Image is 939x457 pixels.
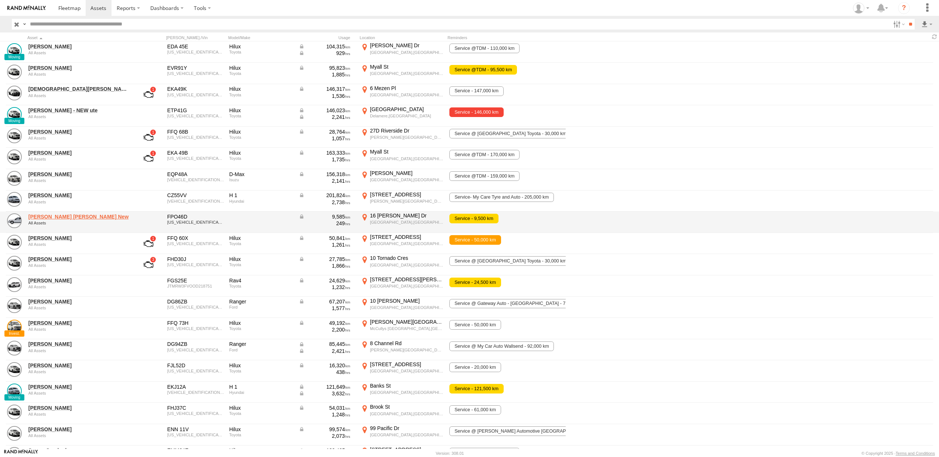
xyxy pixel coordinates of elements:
div: 10 Tornado Cres [370,255,443,261]
div: undefined [28,157,130,161]
div: MNACMFE90PW269545 [167,305,224,309]
div: undefined [28,306,130,310]
a: [PERSON_NAME] [28,320,130,326]
div: Hilux [229,447,294,454]
div: Data from Vehicle CANbus [299,150,350,156]
span: Service @TDM - 170,000 km [449,150,520,159]
div: MR0JA3DDX00353637 [167,262,224,267]
div: 2,141 [299,178,350,184]
div: Reminders [448,35,566,40]
div: [GEOGRAPHIC_DATA],[GEOGRAPHIC_DATA] [370,50,443,55]
div: Data from Vehicle CANbus [299,348,350,354]
a: [PERSON_NAME] [28,277,130,284]
div: DG94ZB [167,341,224,347]
div: [GEOGRAPHIC_DATA],[GEOGRAPHIC_DATA] [370,241,443,246]
span: Service - 146,000 km [449,107,503,117]
div: [GEOGRAPHIC_DATA],[GEOGRAPHIC_DATA] [370,411,443,416]
div: Toyota [229,71,294,76]
div: Click to Sort [27,35,131,40]
div: EKJ12A [167,384,224,390]
a: View Asset Details [7,320,22,334]
div: [GEOGRAPHIC_DATA],[GEOGRAPHIC_DATA] [370,177,443,182]
a: [DEMOGRAPHIC_DATA][PERSON_NAME] [28,86,130,92]
a: [PERSON_NAME] [28,171,130,178]
a: [PERSON_NAME] [28,384,130,390]
span: Service - 24,500 km [449,278,501,287]
div: FPO46D [167,213,224,220]
a: View Asset Details [7,128,22,143]
div: Hilux [229,320,294,326]
div: ENN 11V [167,426,224,433]
div: 1,885 [299,71,350,78]
div: Isuzu [229,178,294,182]
div: undefined [28,391,130,395]
div: Delamere,[GEOGRAPHIC_DATA] [370,113,443,118]
label: Click to View Current Location [360,319,445,339]
div: [PERSON_NAME][GEOGRAPHIC_DATA],[GEOGRAPHIC_DATA] [370,347,443,353]
span: Service @TDM - 110,000 km [449,44,520,53]
div: Toyota [229,114,294,118]
label: Click to View Current Location [360,234,445,254]
div: Hilux [229,362,294,369]
div: [PERSON_NAME]./Vin [166,35,225,40]
div: [STREET_ADDRESS] [370,234,443,240]
div: KMFWBX7KMMU170629 [167,199,224,203]
div: 27D Riverside Dr [370,127,443,134]
div: Data from Vehicle CANbus [299,65,350,71]
div: Hyundai [229,199,294,203]
div: Ranger [229,298,294,305]
div: [GEOGRAPHIC_DATA],[GEOGRAPHIC_DATA] [370,220,443,225]
div: Data from Vehicle CANbus [299,256,350,262]
div: Toyota [229,50,294,54]
div: undefined [28,178,130,183]
a: View Asset Details [7,426,22,441]
div: © Copyright 2025 - [861,451,935,456]
div: 99 Pacific Dr [370,425,443,432]
div: Model/Make [228,35,295,40]
a: [PERSON_NAME] [PERSON_NAME] New [28,213,130,220]
div: 2,200 [299,326,350,333]
label: Click to View Current Location [360,361,445,381]
a: View Asset Details [7,43,22,58]
div: [PERSON_NAME][GEOGRAPHIC_DATA] [370,319,443,325]
div: Brook St [370,403,443,410]
div: MR0EX3CB701126089 [167,50,224,54]
label: Click to View Current Location [360,63,445,83]
label: Click to View Current Location [360,425,445,445]
div: MR0JA3DD200353728 [167,411,224,416]
div: Hilux [229,150,294,156]
div: FHD30J [167,256,224,262]
div: Data from Vehicle CANbus [299,405,350,411]
div: Data from Vehicle CANbus [299,114,350,120]
div: [STREET_ADDRESS] [370,361,443,368]
div: Hilux [229,128,294,135]
a: View Asset Details [7,213,22,228]
div: Toyota [229,93,294,97]
a: View Asset Details [7,384,22,398]
div: Toyota [229,241,294,246]
div: MR0CB3DB805660215 [167,93,224,97]
label: Click to View Current Location [360,298,445,317]
label: Click to View Current Location [360,255,445,275]
div: 1,248 [299,411,350,418]
div: Toyota [229,156,294,161]
div: MR0KA3CD701215182 [167,135,224,140]
label: Search Filter Options [890,19,906,30]
div: EDA 45E [167,43,224,50]
a: [PERSON_NAME] [28,128,130,135]
div: [PERSON_NAME] Dr [370,42,443,49]
img: rand-logo.svg [7,6,46,11]
label: Click to View Current Location [360,212,445,232]
div: 10 [PERSON_NAME] [370,298,443,304]
div: JTELV73J807806179 [167,326,224,331]
a: View Asset Details [7,86,22,100]
label: Click to View Current Location [360,85,445,105]
div: Banks St [370,382,443,389]
div: [GEOGRAPHIC_DATA],[GEOGRAPHIC_DATA] [370,262,443,268]
a: View Asset Details [7,341,22,355]
a: [PERSON_NAME] [28,192,130,199]
div: EQP48A [167,171,224,178]
span: Service- My Care Tyre and Auto - 205,000 km [449,193,554,202]
div: Data from Vehicle CANbus [299,235,350,241]
div: Toyota [229,135,294,140]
